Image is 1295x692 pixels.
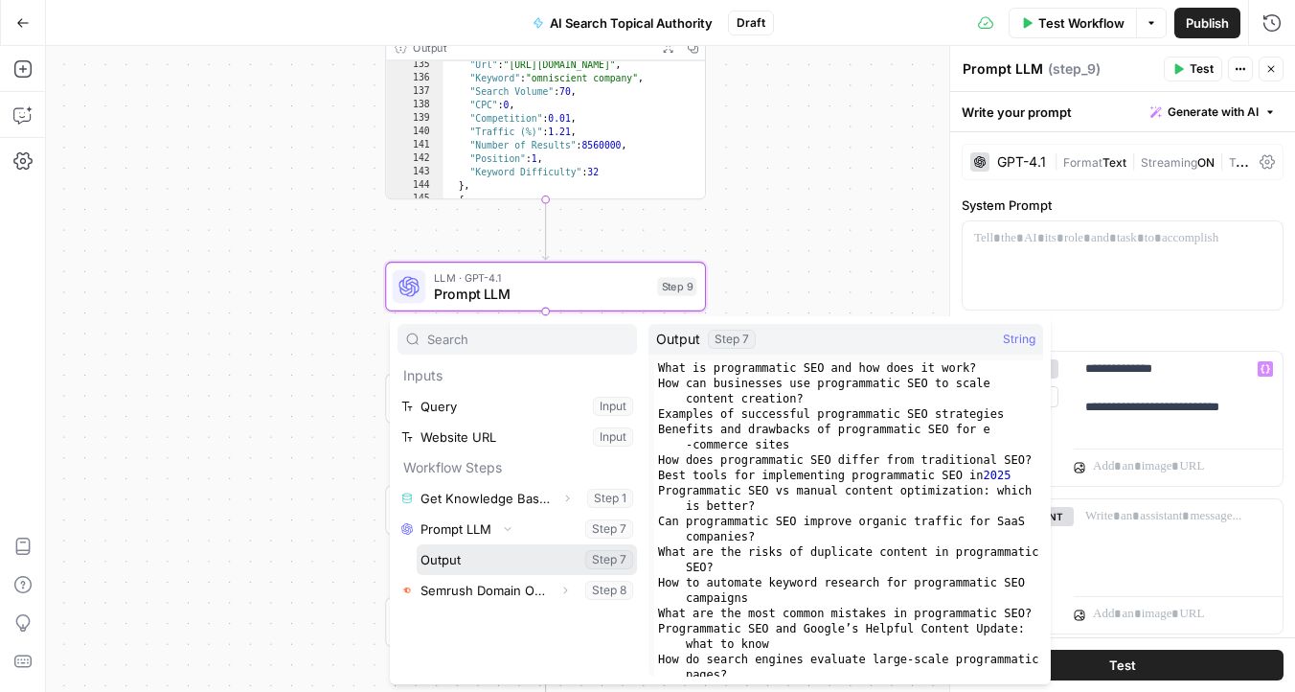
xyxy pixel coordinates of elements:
span: Prompt LLM [434,284,649,305]
span: Toggle code folding, rows 145 through 155 [431,194,443,207]
div: Write your prompt [950,92,1295,131]
span: Temp [1229,151,1260,171]
button: Generate with AI [1143,100,1284,125]
span: ON [1197,155,1215,170]
label: Chat [962,326,1284,345]
div: LLM · GPT-4.1Prompt LLMStep 9 [385,262,706,311]
button: Select variable Semrush Domain Organic Search Keywords [398,575,637,606]
input: Search [427,330,628,349]
div: GPT-4.1 [997,155,1046,169]
button: Publish [1174,8,1240,38]
div: Step 9 [657,277,696,295]
div: Output [413,39,648,56]
div: 141 [386,140,443,153]
button: Test Workflow [1009,8,1136,38]
span: LLM · GPT-4.1 [434,269,649,286]
div: 144 [386,180,443,194]
button: Select variable Website URL [398,422,637,452]
span: Output [656,330,700,349]
span: Test [1190,60,1214,78]
span: ( step_9 ) [1048,59,1101,79]
p: Inputs [398,360,637,391]
span: Test [1109,656,1136,675]
div: Run Code · PythonRun CodeStep 11 [385,374,706,424]
button: Select variable Get Knowledge Base File [398,483,637,514]
span: AI Search Topical Authority [550,13,713,33]
button: Select variable Query [398,391,637,422]
span: | [1126,151,1141,171]
div: 139 [386,113,443,127]
span: | [1215,151,1229,171]
g: Edge from step_8 to step_9 [542,199,548,260]
span: Text [1102,155,1126,170]
span: String [1003,330,1035,349]
button: Test [962,650,1284,680]
button: Select variable Prompt LLM [398,514,637,544]
span: Generate with AI [1168,104,1259,121]
div: SEO ResearchSemrush Keyword OverviewStep 10 [385,485,706,535]
p: Workflow Steps [398,452,637,483]
div: 136 [386,72,443,85]
button: AI Search Topical Authority [521,8,724,38]
textarea: Prompt LLM [963,59,1043,79]
span: | [1054,151,1063,171]
div: 143 [386,167,443,180]
label: System Prompt [962,196,1284,215]
div: 145 [386,194,443,207]
div: 140 [386,127,443,140]
div: 135 [386,58,443,72]
button: Select variable Output [417,544,637,575]
span: Draft [737,14,765,32]
div: 142 [386,153,443,167]
span: Publish [1186,13,1229,33]
span: Streaming [1141,155,1197,170]
span: Test Workflow [1038,13,1125,33]
span: Format [1063,155,1102,170]
div: 138 [386,99,443,112]
div: assistant [963,499,1058,634]
button: Test [1164,57,1222,81]
div: Run Code · PythonRun CodeStep 12 [385,597,706,647]
div: 137 [386,85,443,99]
div: Step 7 [708,330,756,349]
